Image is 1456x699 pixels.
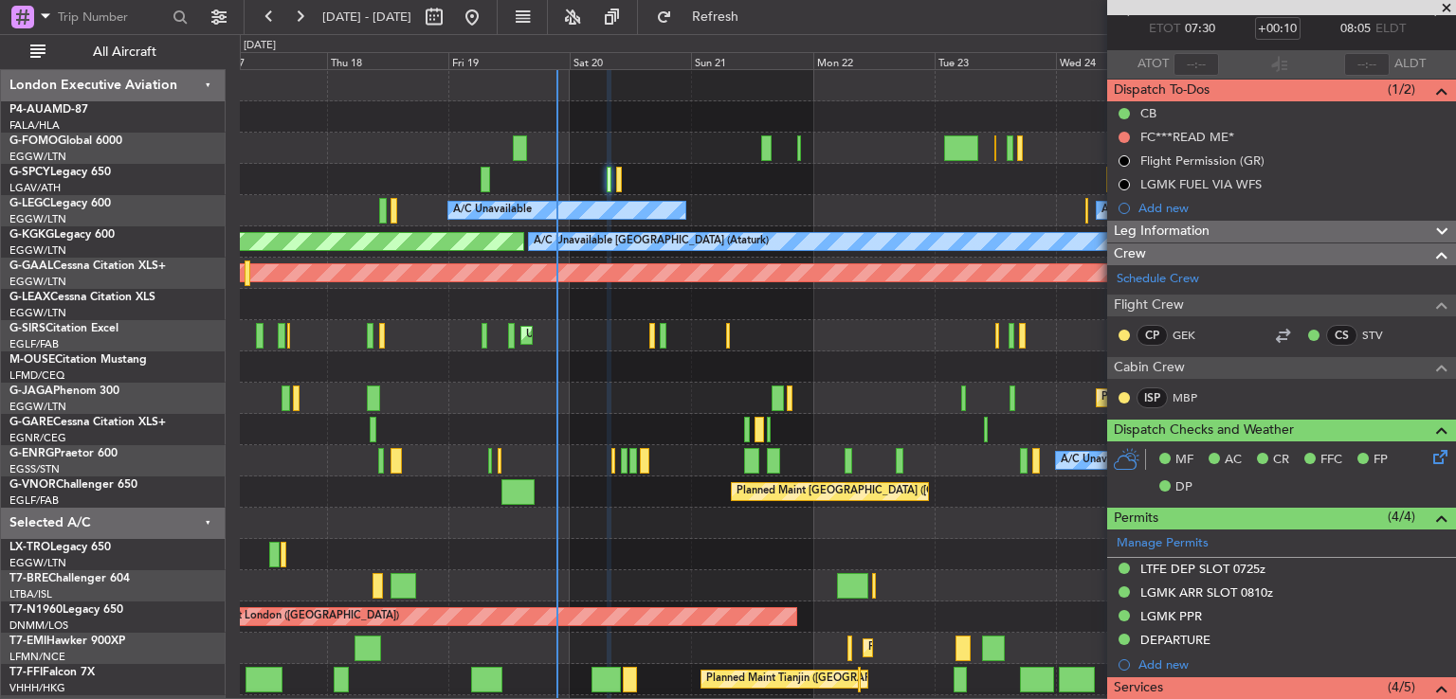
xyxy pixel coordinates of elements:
div: Add new [1138,656,1447,672]
span: DP [1175,478,1192,497]
div: AOG Maint London ([GEOGRAPHIC_DATA]) [187,602,399,631]
div: Wed 24 [1056,52,1177,69]
div: DEPARTURE [1140,632,1210,648]
div: Fri 19 [448,52,570,69]
a: EGGW/LTN [9,243,66,258]
span: G-LEAX [9,292,50,303]
span: Leg Information [1114,221,1210,242]
span: (4/5) [1388,677,1415,697]
a: T7-BREChallenger 604 [9,573,130,584]
div: Sat 20 [570,52,691,69]
a: DNMM/LOS [9,618,68,633]
span: G-GARE [9,417,53,428]
a: VHHH/HKG [9,681,65,695]
span: [DATE] - [DATE] [322,9,411,26]
a: T7-FFIFalcon 7X [9,667,95,678]
div: Wed 17 [205,52,326,69]
a: G-KGKGLegacy 600 [9,229,115,241]
a: EGNR/CEG [9,431,66,445]
span: G-GAAL [9,260,53,272]
div: CB [1140,105,1156,121]
span: AC [1225,451,1242,470]
a: EGGW/LTN [9,150,66,164]
span: LX-TRO [9,542,50,553]
a: EGGW/LTN [9,212,66,226]
span: 07:30 [1185,20,1215,39]
a: G-LEGCLegacy 600 [9,198,111,209]
div: Planned Maint Tianjin ([GEOGRAPHIC_DATA]) [706,665,927,693]
div: LGMK ARR SLOT 0810z [1140,584,1273,600]
a: Schedule Crew [1117,270,1199,289]
span: (1/2) [1388,80,1415,99]
a: G-VNORChallenger 650 [9,479,137,491]
span: ETOT [1149,20,1180,39]
a: EGGW/LTN [9,556,66,570]
a: Manage Permits [1117,534,1209,553]
span: (4/4) [1388,507,1415,527]
span: T7-BRE [9,573,48,584]
span: Refresh [676,10,755,24]
span: FP [1374,451,1388,470]
div: Flight Permission (GR) [1140,152,1265,169]
span: Permits [1114,508,1158,529]
span: Services [1114,677,1163,699]
span: G-SPCY [9,167,50,178]
span: ELDT [1375,20,1406,39]
div: CS [1326,325,1357,346]
a: G-SPCYLegacy 650 [9,167,111,178]
a: LFMD/CEQ [9,368,64,383]
div: Add new [1138,200,1447,216]
span: T7-EMI [9,636,46,647]
span: G-JAGA [9,385,53,397]
span: FFC [1320,451,1342,470]
span: MF [1175,451,1193,470]
span: G-ENRG [9,448,54,459]
a: EGGW/LTN [9,306,66,320]
div: CP [1137,325,1168,346]
a: P4-AUAMD-87 [9,104,88,116]
span: CR [1273,451,1289,470]
div: [DATE] [244,38,276,54]
span: G-FOMO [9,135,58,147]
div: Planned Maint [GEOGRAPHIC_DATA] [868,634,1049,662]
a: G-SIRSCitation Excel [9,323,118,334]
span: G-VNOR [9,479,56,491]
button: All Aircraft [21,37,206,67]
span: M-OUSE [9,354,55,366]
div: LGMK PPR [1140,608,1202,624]
span: G-LEGC [9,198,50,209]
button: Refresh [647,2,761,32]
input: --:-- [1174,53,1219,76]
div: A/C Unavailable [1061,446,1139,475]
a: T7-N1960Legacy 650 [9,604,123,616]
span: 08:05 [1340,20,1371,39]
div: ISP [1137,387,1168,408]
a: LFMN/NCE [9,650,65,664]
span: G-KGKG [9,229,54,241]
a: STV [1362,327,1405,344]
div: Mon 22 [813,52,935,69]
span: All Aircraft [49,45,200,59]
div: Unplanned Maint [GEOGRAPHIC_DATA] ([GEOGRAPHIC_DATA]) [526,321,838,349]
a: LGAV/ATH [9,181,61,195]
div: A/C Unavailable [453,196,532,224]
div: Thu 18 [327,52,448,69]
span: Cabin Crew [1114,357,1185,379]
div: LTFE DEP SLOT 0725z [1140,561,1265,577]
span: T7-N1960 [9,604,63,616]
a: G-ENRGPraetor 600 [9,448,118,459]
a: G-GAALCessna Citation XLS+ [9,260,166,272]
span: ATOT [1137,55,1169,74]
a: G-GARECessna Citation XLS+ [9,417,166,428]
a: EGGW/LTN [9,275,66,289]
a: GEK [1173,327,1215,344]
span: G-SIRS [9,323,45,334]
a: M-OUSECitation Mustang [9,354,147,366]
a: LTBA/ISL [9,587,52,601]
a: EGLF/FAB [9,493,59,508]
a: T7-EMIHawker 900XP [9,636,125,647]
span: Crew [1114,243,1146,265]
div: LGMK FUEL VIA WFS [1140,176,1262,192]
div: A/C Unavailable [GEOGRAPHIC_DATA] (Ataturk) [534,227,769,256]
input: Trip Number [58,3,167,31]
